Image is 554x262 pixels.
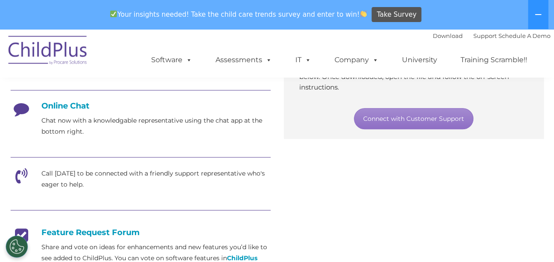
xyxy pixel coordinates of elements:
[433,32,463,39] a: Download
[11,101,271,111] h4: Online Chat
[377,7,416,22] span: Take Survey
[326,51,387,69] a: Company
[6,236,28,258] button: Cookies Settings
[473,32,497,39] a: Support
[433,32,550,39] font: |
[372,7,421,22] a: Take Survey
[107,6,371,23] span: Your insights needed! Take the child care trends survey and enter to win!
[452,51,536,69] a: Training Scramble!!
[41,168,271,190] p: Call [DATE] to be connected with a friendly support representative who's eager to help.
[142,51,201,69] a: Software
[393,51,446,69] a: University
[207,51,281,69] a: Assessments
[11,228,271,237] h4: Feature Request Forum
[354,108,473,129] a: Connect with Customer Support
[498,32,550,39] a: Schedule A Demo
[4,30,92,74] img: ChildPlus by Procare Solutions
[110,11,117,17] img: ✅
[286,51,320,69] a: IT
[41,115,271,137] p: Chat now with a knowledgable representative using the chat app at the bottom right.
[360,11,367,17] img: 👏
